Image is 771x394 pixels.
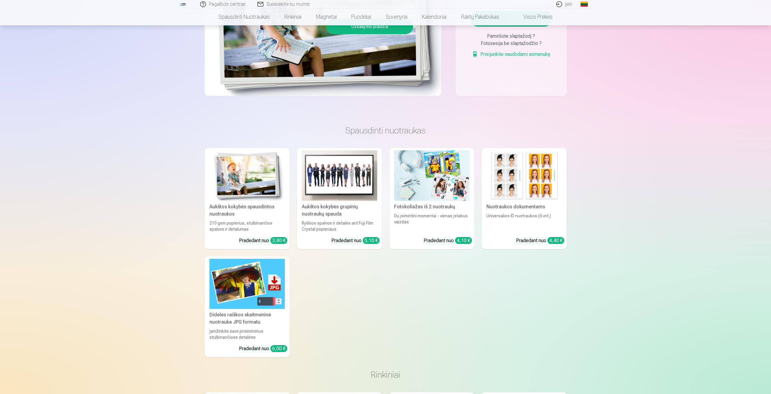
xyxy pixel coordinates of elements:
[389,148,474,249] a: Fotokoliažas iš 2 nuotraukųFotokoliažas iš 2 nuotraukųDu įsimintini momentai - vienas įstabus vai...
[207,203,287,218] div: Aukštos kokybės spausdintos nuotraukos
[207,328,287,340] div: Įamžinkite savo prisiminimus stulbinančiose detalėse
[211,8,277,25] a: Spausdinti nuotraukas
[486,150,562,201] img: Nuotraukos dokumentams
[270,345,287,352] div: 6,00 €
[394,150,470,201] img: Fotokoliažas iš 2 nuotraukų
[344,8,378,25] a: Puodeliai
[207,220,287,232] div: 210 gsm popierius, stulbinančios spalvos ir detalumas
[454,8,506,25] a: Raktų pakabukas
[363,237,380,244] div: 5,10 €
[209,259,285,309] img: Didelės raiškos skaitmeninė nuotrauka JPG formatu
[331,237,380,244] div: Pradedant nuo
[327,20,412,33] a: Užsakymo pradžia
[472,51,550,58] a: Prisijunkite naudodami asmenukę
[455,237,472,244] div: 4,10 €
[302,150,377,201] img: Aukštos kokybės grupinių nuotraukų spauda
[209,150,285,201] img: Aukštos kokybės spausdintos nuotraukos
[484,213,564,232] div: Universalios ID nuotraukos (6 vnt.)
[516,237,564,244] div: Pradedant nuo
[180,2,186,6] img: /fa2
[209,369,562,380] h3: Rinkiniai
[207,311,287,326] div: Didelės raiškos skaitmeninė nuotrauka JPG formatu
[239,237,287,244] div: Pradedant nuo
[392,203,472,210] div: Fotokoliažas iš 2 nuotraukų
[299,220,380,232] div: Ryškios spalvos ir detalės ant Fuji Film Crystal popieriaus
[205,148,290,249] a: Aukštos kokybės spausdintos nuotraukos Aukštos kokybės spausdintos nuotraukos210 gsm popierius, s...
[470,40,552,47] div: Fotosesija be slaptažodžio ?
[277,8,309,25] a: Rinkiniai
[297,148,382,249] a: Aukštos kokybės grupinių nuotraukų spaudaAukštos kokybės grupinių nuotraukų spaudaRyškios spalvos...
[392,213,472,232] div: Du įsimintini momentai - vienas įstabus vaizdas
[205,256,290,357] a: Didelės raiškos skaitmeninė nuotrauka JPG formatuDidelės raiškos skaitmeninė nuotrauka JPG format...
[424,237,472,244] div: Pradedant nuo
[482,148,567,249] a: Nuotraukos dokumentamsNuotraukos dokumentamsUniversalios ID nuotraukos (6 vnt.)Pradedant nuo 4,40 €
[270,237,287,244] div: 3,80 €
[378,8,415,25] a: Suvenyrai
[309,8,344,25] a: Magnetai
[484,203,564,210] div: Nuotraukos dokumentams
[239,345,287,352] div: Pradedant nuo
[415,8,454,25] a: Kalendoriai
[547,237,564,244] div: 4,40 €
[506,8,560,25] a: Visos prekės
[209,125,562,136] h3: Spausdinti nuotraukas
[299,203,380,218] div: Aukštos kokybės grupinių nuotraukų spauda
[470,33,552,40] div: Pamiršote slaptažodį ?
